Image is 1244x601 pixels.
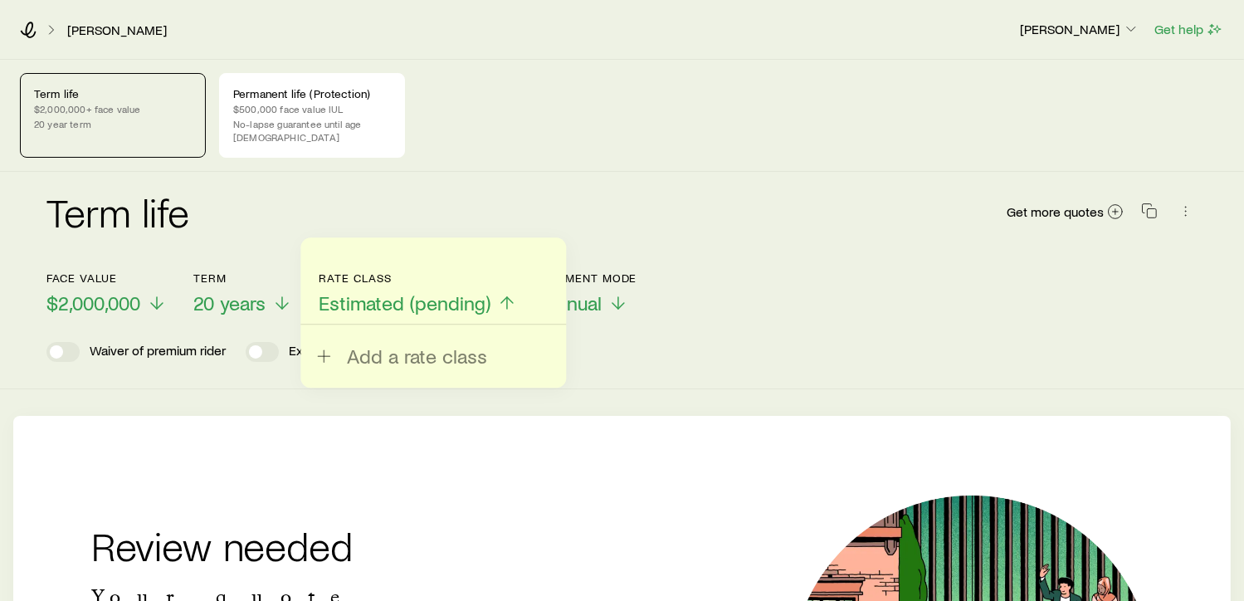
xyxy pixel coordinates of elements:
[91,525,531,565] h2: Review needed
[1020,21,1139,37] p: [PERSON_NAME]
[193,271,292,315] button: Term20 years
[233,102,391,115] p: $500,000 face value IUL
[544,271,637,315] button: Payment ModeAnnual
[66,22,168,38] a: [PERSON_NAME]
[544,271,637,285] p: Payment Mode
[193,271,292,285] p: Term
[46,271,167,315] button: Face value$2,000,000
[233,87,391,100] p: Permanent life (Protection)
[34,102,192,115] p: $2,000,000+ face value
[319,271,517,285] p: Rate Class
[1154,20,1224,39] button: Get help
[20,73,206,158] a: Term life$2,000,000+ face value20 year term
[289,342,421,362] p: Extended convertibility
[544,291,602,315] span: Annual
[46,192,189,232] h2: Term life
[46,271,167,285] p: Face value
[90,342,226,362] p: Waiver of premium rider
[1006,203,1124,222] a: Get more quotes
[193,291,266,315] span: 20 years
[1019,20,1140,40] button: [PERSON_NAME]
[46,291,140,315] span: $2,000,000
[219,73,405,158] a: Permanent life (Protection)$500,000 face value IULNo-lapse guarantee until age [DEMOGRAPHIC_DATA]
[1007,205,1104,218] span: Get more quotes
[233,117,391,144] p: No-lapse guarantee until age [DEMOGRAPHIC_DATA]
[34,87,192,100] p: Term life
[319,291,490,315] span: Estimated (pending)
[34,117,192,130] p: 20 year term
[319,271,517,315] button: Rate ClassEstimated (pending)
